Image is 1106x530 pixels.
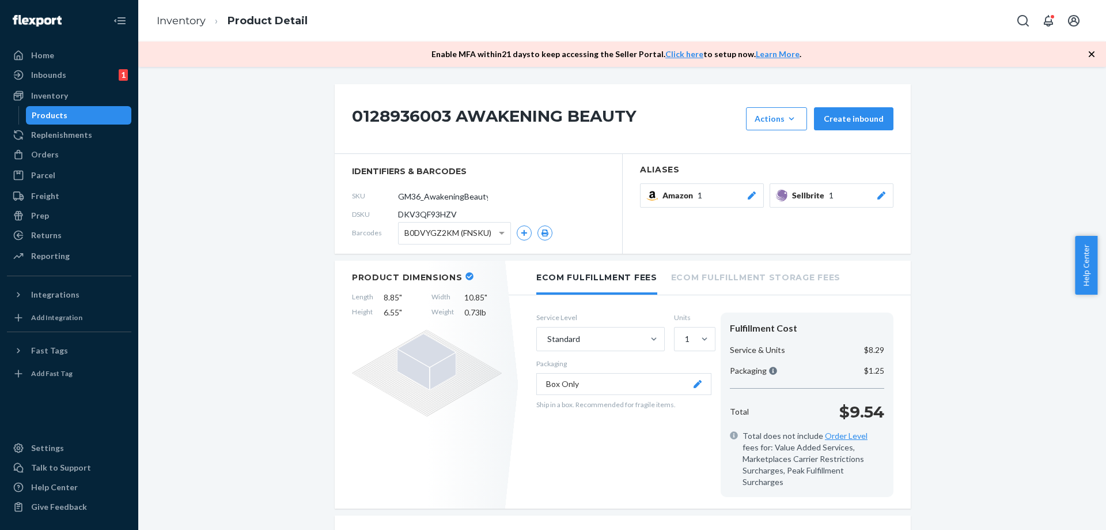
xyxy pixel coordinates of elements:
ol: breadcrumbs [147,4,317,38]
div: Home [31,50,54,61]
div: Help Center [31,482,78,493]
span: 10.85 [464,292,502,303]
div: Replenishments [31,129,92,141]
div: 1 [119,69,128,81]
div: Orders [31,149,59,160]
a: Settings [7,439,131,457]
h2: Product Dimensions [352,272,463,283]
span: Amazon [662,190,698,201]
div: Returns [31,230,62,241]
p: Ship in a box. Recommended for fragile items. [536,400,711,409]
span: Width [431,292,454,303]
button: Open Search Box [1012,9,1035,32]
span: Total does not include fees for: Value Added Services, Marketplaces Carrier Restrictions Surcharg... [743,430,884,488]
div: Freight [31,190,59,202]
a: Help Center [7,478,131,497]
button: Amazon1 [640,183,764,208]
div: Talk to Support [31,462,91,473]
span: " [399,307,402,317]
div: Fulfillment Cost [730,322,884,335]
span: 8.85 [384,292,421,303]
a: Click here [665,49,703,59]
span: Weight [431,307,454,318]
p: Service & Units [730,344,785,356]
p: $8.29 [864,344,884,356]
a: Parcel [7,166,131,185]
div: Integrations [31,289,79,300]
button: Open account menu [1062,9,1085,32]
button: Close Navigation [108,9,131,32]
span: B0DVYGZ2KM (FNSKU) [404,223,491,243]
button: Open notifications [1037,9,1060,32]
label: Service Level [536,313,665,322]
span: " [399,292,402,302]
a: Returns [7,226,131,245]
a: Product Detail [228,14,308,27]
a: Freight [7,187,131,205]
p: $9.54 [839,400,884,423]
button: Fast Tags [7,341,131,360]
li: Ecom Fulfillment Fees [536,261,657,295]
p: Enable MFA within 21 days to keep accessing the Seller Portal. to setup now. . [431,48,801,60]
div: Add Fast Tag [31,369,73,378]
div: Products [32,110,67,121]
a: Prep [7,206,131,225]
a: Reporting [7,247,131,265]
div: Actions [755,113,798,125]
img: Flexport logo [13,15,62,27]
span: SKU [352,191,398,201]
span: " [484,292,487,302]
a: Orders [7,145,131,164]
span: 1 [698,190,702,201]
p: $1.25 [864,365,884,377]
button: Sellbrite1 [770,183,893,208]
a: Replenishments [7,126,131,144]
div: Settings [31,442,64,454]
span: 1 [829,190,834,201]
a: Learn More [756,49,800,59]
li: Ecom Fulfillment Storage Fees [671,261,840,292]
a: Add Integration [7,309,131,327]
span: 6.55 [384,307,421,318]
span: Sellbrite [792,190,829,201]
a: Home [7,46,131,65]
span: DSKU [352,209,398,219]
p: Packaging [730,365,777,377]
a: Talk to Support [7,458,131,477]
span: identifiers & barcodes [352,166,605,177]
a: Order Level [825,431,868,441]
div: Prep [31,210,49,221]
span: Height [352,307,373,318]
button: Box Only [536,373,711,395]
p: Total [730,406,749,418]
span: Barcodes [352,228,398,238]
span: DKV3QF93HZV [398,209,457,220]
div: Reporting [31,250,70,262]
a: Products [26,106,132,125]
a: Add Fast Tag [7,364,131,383]
a: Inventory [157,14,206,27]
a: Inventory [7,87,131,105]
button: Create inbound [814,107,893,130]
span: Length [352,292,373,303]
div: Fast Tags [31,345,68,356]
input: Standard [546,333,547,345]
h2: Aliases [640,166,893,174]
label: Units [674,313,711,322]
div: Inbounds [31,69,66,81]
div: Add Integration [31,313,82,322]
p: Packaging [536,359,711,369]
button: Give Feedback [7,498,131,516]
div: Inventory [31,90,68,102]
div: Parcel [31,170,55,181]
div: Give Feedback [31,501,87,513]
button: Help Center [1075,236,1097,295]
div: Standard [547,333,580,345]
input: 1 [684,333,685,345]
span: 0.73 lb [464,307,502,318]
a: Inbounds1 [7,66,131,84]
div: 1 [685,333,690,345]
button: Actions [746,107,807,130]
button: Integrations [7,285,131,304]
